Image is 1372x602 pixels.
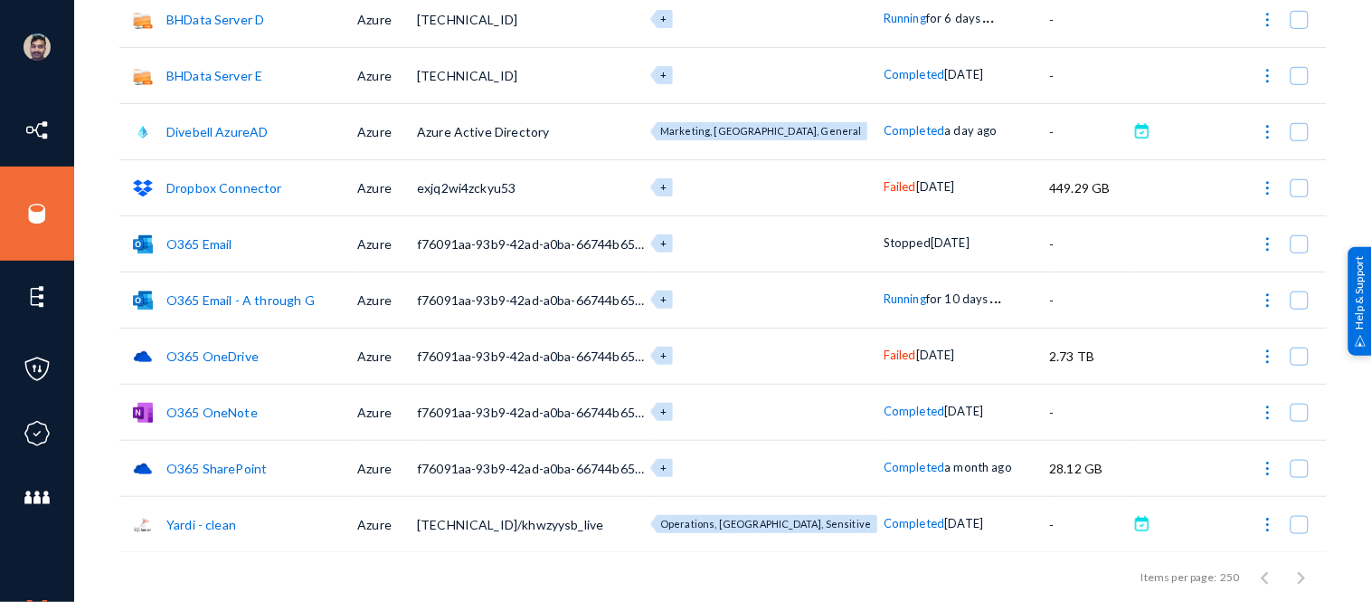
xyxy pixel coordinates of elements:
span: [DATE] [945,516,984,530]
a: Yardi - clean [166,517,236,532]
td: - [1050,496,1129,552]
td: Azure [357,159,417,215]
span: for 6 days [926,11,981,25]
img: o365mail.svg [133,291,153,311]
span: Completed [884,123,944,138]
span: [TECHNICAL_ID]/khwzyysb_live [417,517,603,532]
span: [DATE] [945,67,984,81]
span: Completed [884,460,944,474]
span: f76091aa-93b9-42ad-a0ba-66744b65c468 [417,405,664,420]
td: - [1050,272,1129,328]
img: sqlserver.png [133,515,153,535]
div: Items per page: [1141,569,1216,585]
a: O365 SharePoint [166,461,267,476]
img: icon-more.svg [1259,516,1277,534]
span: [DATE] [931,235,970,250]
span: + [660,181,667,193]
span: Marketing, [GEOGRAPHIC_DATA], General [660,125,862,137]
td: - [1050,47,1129,103]
div: Help & Support [1348,246,1372,355]
div: 250 [1221,569,1240,585]
a: BHData Server E [166,68,262,83]
span: Completed [884,67,944,81]
span: . [990,285,994,307]
td: 2.73 TB [1050,328,1129,384]
img: help_support.svg [1355,335,1367,347]
img: icon-members.svg [24,484,51,511]
td: - [1050,103,1129,159]
span: + [660,462,667,473]
img: icon-more.svg [1259,179,1277,197]
button: Previous page [1247,559,1283,595]
a: Dropbox Connector [166,180,282,196]
a: O365 Email [166,236,232,252]
span: Failed [884,348,916,362]
img: icon-more.svg [1259,291,1277,310]
img: smb.png [133,66,153,86]
span: + [660,349,667,361]
img: onedrive.png [133,347,153,367]
td: 449.29 GB [1050,159,1129,215]
img: icon-compliance.svg [24,420,51,447]
span: Completed [884,404,944,418]
img: icon-elements.svg [24,283,51,311]
a: Divebell AzureAD [166,124,269,139]
img: icon-more.svg [1259,11,1277,29]
span: . [994,285,998,307]
span: + [660,13,667,24]
td: Azure [357,272,417,328]
span: . [987,5,990,26]
span: . [983,5,987,26]
a: O365 OneDrive [166,349,259,364]
span: Failed [884,179,916,194]
img: smb.png [133,10,153,30]
img: icon-more.svg [1259,460,1277,478]
span: [TECHNICAL_ID] [417,68,517,83]
span: f76091aa-93b9-42ad-a0ba-66744b65c468 [417,292,664,308]
span: Running [884,291,926,306]
span: + [660,69,667,81]
td: - [1050,215,1129,272]
td: Azure [357,215,417,272]
img: azuread.png [133,122,153,142]
span: f76091aa-93b9-42ad-a0ba-66744b65c468 [417,236,664,252]
td: - [1050,384,1129,440]
img: onenote.png [133,403,153,423]
img: icon-sources.svg [24,200,51,227]
td: Azure [357,47,417,103]
td: Azure [357,384,417,440]
span: . [998,285,1001,307]
span: Azure Active Directory [417,124,550,139]
span: a day ago [945,123,998,138]
img: ACg8ocK1ZkZ6gbMmCU1AeqPIsBvrTWeY1xNXvgxNjkUXxjcqAiPEIvU=s96-c [24,33,51,61]
img: icon-more.svg [1259,123,1277,141]
span: Operations, [GEOGRAPHIC_DATA], Sensitive [660,518,871,530]
span: + [660,237,667,249]
td: Azure [357,103,417,159]
img: onedrive.png [133,459,153,479]
span: [DATE] [945,404,984,418]
span: a month ago [945,460,1013,474]
img: icon-more.svg [1259,67,1277,85]
span: Stopped [884,235,931,250]
span: [TECHNICAL_ID] [417,12,517,27]
img: dropbox.svg [133,178,153,198]
a: O365 Email - A through G [166,292,315,308]
img: icon-more.svg [1259,404,1277,422]
img: icon-inventory.svg [24,117,51,144]
img: icon-policies.svg [24,356,51,383]
button: Next page [1283,559,1320,595]
img: icon-more.svg [1259,348,1277,366]
span: for 10 days [926,291,989,306]
span: + [660,293,667,305]
td: 28.12 GB [1050,440,1129,496]
span: + [660,406,667,417]
a: O365 OneNote [166,405,258,420]
td: Azure [357,328,417,384]
span: exjq2wi4zckyu53 [417,180,516,196]
span: [DATE] [916,348,955,362]
span: f76091aa-93b9-42ad-a0ba-66744b65c468 [417,349,664,364]
span: f76091aa-93b9-42ad-a0ba-66744b65c468 [417,461,664,476]
span: Running [884,11,926,25]
td: Azure [357,496,417,552]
